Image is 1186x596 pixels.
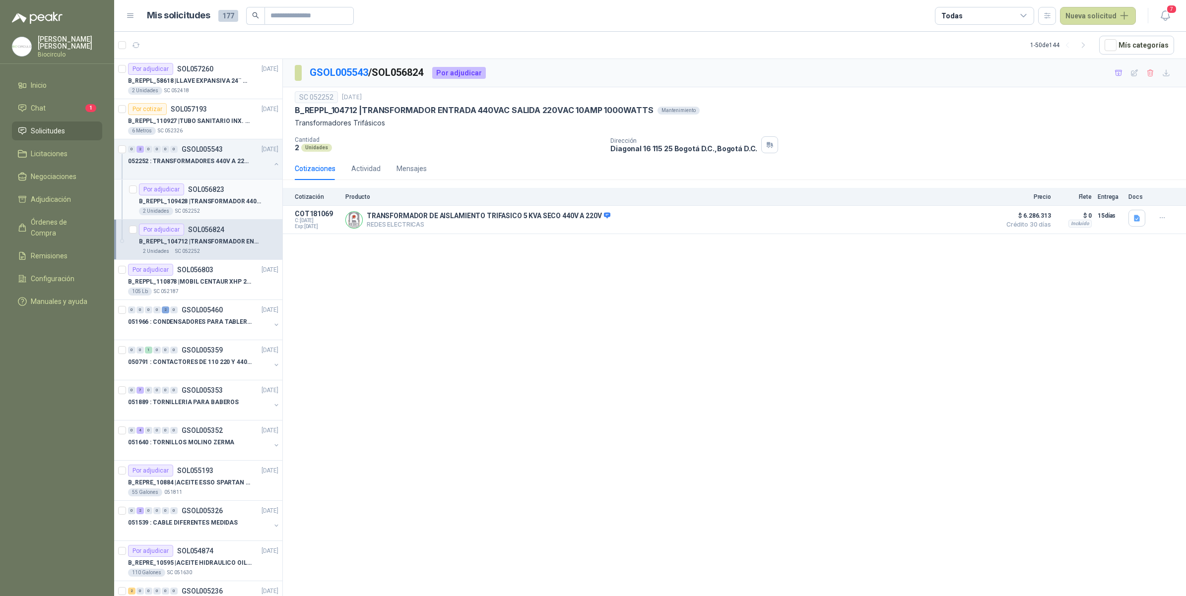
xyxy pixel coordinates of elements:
div: 0 [153,347,161,354]
span: Órdenes de Compra [31,217,93,238]
span: Manuales y ayuda [31,296,87,307]
a: Órdenes de Compra [12,213,102,242]
a: GSOL005543 [310,66,368,78]
p: [DATE] [262,305,278,315]
span: 177 [218,10,238,22]
p: B_REPRE_10884 | ACEITE ESSO SPARTAN EP 220 [128,478,252,487]
span: Remisiones [31,250,67,261]
div: Por adjudicar [128,465,173,477]
p: Cotización [295,193,339,200]
a: Por adjudicarSOL054874[DATE] B_REPRE_10595 |ACEITE HIDRAULICO OIL 68110 GalonesSC 051630 [114,541,282,581]
p: B_REPPL_104712 | TRANSFORMADOR ENTRADA 440VAC SALIDA 220VAC 10AMP 1000WATTS [295,105,654,116]
p: SC 052252 [175,207,200,215]
div: 0 [128,306,135,313]
p: SC 052418 [164,87,189,95]
div: 0 [170,347,178,354]
div: 4 [136,427,144,434]
a: Inicio [12,76,102,95]
p: 051966 : CONDENSADORES PARA TABLERO PRINCIPAL L1 [128,317,252,327]
div: 55 Galones [128,488,162,496]
a: 0 0 0 0 2 0 GSOL005460[DATE] 051966 : CONDENSADORES PARA TABLERO PRINCIPAL L1 [128,304,280,336]
p: B_REPPL_58618 | LLAVE EXPANSIVA 24¨ MARCA PROTO [128,76,252,86]
div: 0 [162,588,169,595]
p: [DATE] [262,426,278,435]
p: SC 051630 [167,569,192,577]
p: SC 052252 [175,247,200,255]
p: [DATE] [262,145,278,154]
div: Actividad [351,163,381,174]
span: Crédito 30 días [1001,222,1051,228]
div: Por adjudicar [128,545,173,557]
p: SC 052326 [158,127,183,135]
button: Nueva solicitud [1060,7,1136,25]
span: Licitaciones [31,148,67,159]
p: SOL056824 [188,226,224,233]
div: 7 [136,387,144,394]
p: B_REPRE_10595 | ACEITE HIDRAULICO OIL 68 [128,558,252,568]
div: 2 [136,146,144,153]
p: GSOL005352 [182,427,223,434]
p: 051640 : TORNILLOS MOLINO ZERMA [128,438,234,447]
p: [DATE] [262,346,278,355]
p: SOL056823 [188,186,224,193]
div: Por adjudicar [139,224,184,236]
p: Docs [1128,193,1148,200]
p: Transformadores Trifásicos [295,118,1174,128]
p: [PERSON_NAME] [PERSON_NAME] [38,36,102,50]
span: Negociaciones [31,171,76,182]
p: SOL054874 [177,547,213,554]
div: 0 [170,427,178,434]
a: 0 2 0 0 0 0 GSOL005326[DATE] 051539 : CABLE DIFERENTES MEDIDAS [128,505,280,536]
div: 0 [153,387,161,394]
button: Mís categorías [1099,36,1174,55]
p: Producto [345,193,995,200]
span: Chat [31,103,46,114]
div: 0 [136,347,144,354]
div: 0 [136,306,144,313]
p: SC 052187 [154,288,179,296]
div: 0 [153,507,161,514]
img: Company Logo [12,37,31,56]
a: Adjudicación [12,190,102,209]
div: 0 [170,507,178,514]
span: Adjudicación [31,194,71,205]
a: Por adjudicarSOL057260[DATE] B_REPPL_58618 |LLAVE EXPANSIVA 24¨ MARCA PROTO2 UnidadesSC 052418 [114,59,282,99]
span: Configuración [31,273,74,284]
div: 2 [136,507,144,514]
div: Cotizaciones [295,163,335,174]
p: GSOL005543 [182,146,223,153]
div: Incluido [1068,220,1092,228]
a: 0 2 0 0 0 0 GSOL005543[DATE] 052252 : TRANSFORMADORES 440V A 220 V [128,143,280,175]
p: [DATE] [262,466,278,476]
p: 051539 : CABLE DIFERENTES MEDIDAS [128,518,238,528]
p: SOL057260 [177,65,213,72]
span: C: [DATE] [295,218,339,224]
p: 2 [295,143,299,152]
a: Por adjudicarSOL056824B_REPPL_104712 |TRANSFORMADOR ENTRADA 440VAC SALIDA 220VAC 10AMP 1000WATTS2... [114,220,282,260]
p: GSOL005236 [182,588,223,595]
span: $ 6.286.313 [1001,210,1051,222]
div: 0 [170,588,178,595]
a: Por adjudicarSOL056803[DATE] B_REPPL_110878 |MOBIL CENTAUR XHP 222105 LbSC 052187 [114,260,282,300]
div: SC 052252 [295,91,338,103]
div: 0 [162,507,169,514]
p: GSOL005353 [182,387,223,394]
img: Logo peakr [12,12,63,24]
div: 0 [153,588,161,595]
div: 2 Unidades [139,247,173,255]
div: 0 [128,427,135,434]
a: Licitaciones [12,144,102,163]
div: 0 [162,347,169,354]
p: Cantidad [295,136,602,143]
p: TRANSFORMADOR DE AISLAMIENTO TRIFASICO 5 KVA SECO 440V A 220V [367,212,610,221]
div: 0 [145,427,152,434]
p: Precio [1001,193,1051,200]
h1: Mis solicitudes [147,8,210,23]
p: $ 0 [1057,210,1092,222]
p: [DATE] [262,105,278,114]
p: / SOL056824 [310,65,424,80]
div: 2 Unidades [139,207,173,215]
div: 105 Lb [128,288,152,296]
p: [DATE] [262,386,278,395]
a: Por adjudicarSOL056823B_REPPL_109428 |TRANSFORMADOR 440V A 220V DE 5KVA2 UnidadesSC 052252 [114,179,282,220]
